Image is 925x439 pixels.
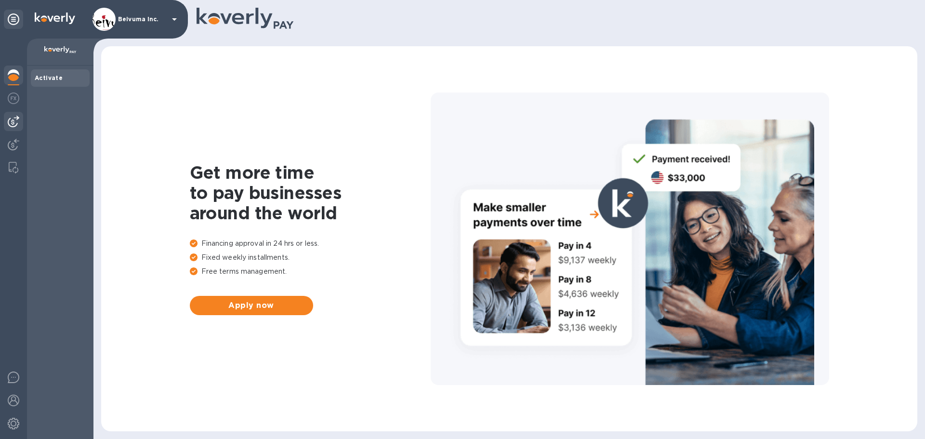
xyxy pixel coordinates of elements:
img: Foreign exchange [8,93,19,104]
p: Beivuma Inc. [118,16,166,23]
button: Apply now [190,296,313,315]
p: Fixed weekly installments. [190,253,431,263]
span: Apply now [198,300,305,311]
p: Financing approval in 24 hrs or less. [190,239,431,249]
div: Unpin categories [4,10,23,29]
b: Activate [35,74,63,81]
img: Logo [35,13,75,24]
p: Free terms management. [190,266,431,277]
h1: Get more time to pay businesses around the world [190,162,431,223]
